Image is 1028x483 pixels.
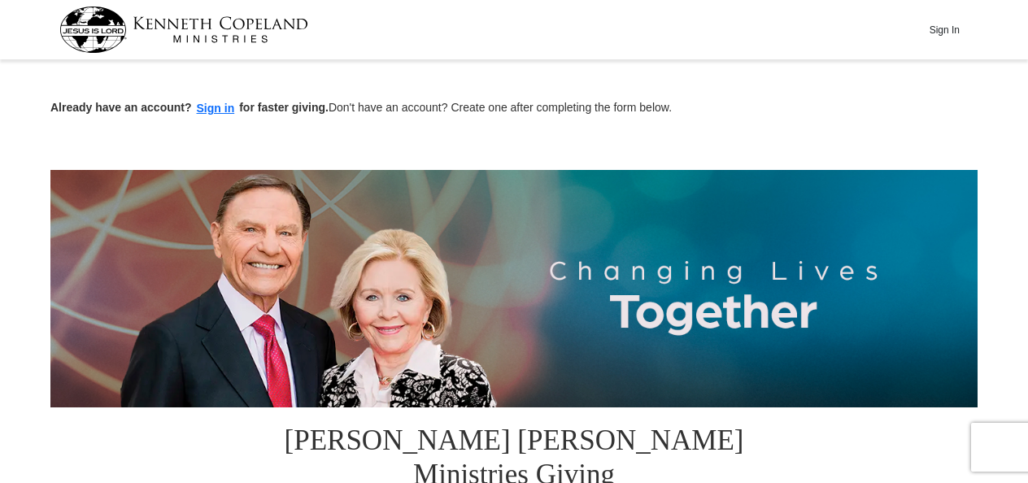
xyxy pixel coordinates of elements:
button: Sign In [920,17,969,42]
strong: Already have an account? for faster giving. [50,101,329,114]
img: kcm-header-logo.svg [59,7,308,53]
button: Sign in [192,99,240,118]
p: Don't have an account? Create one after completing the form below. [50,99,978,118]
